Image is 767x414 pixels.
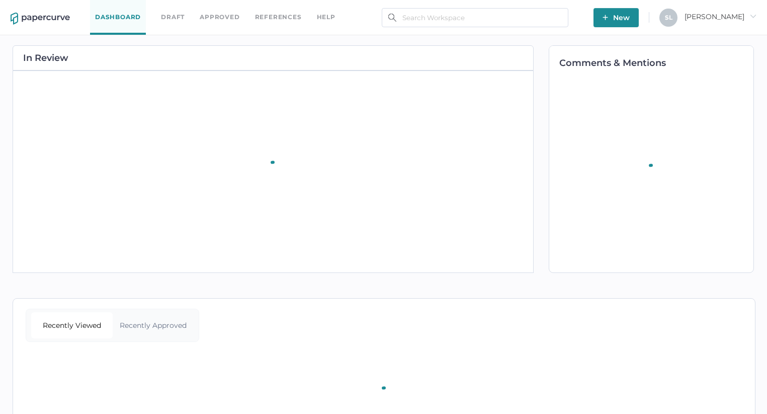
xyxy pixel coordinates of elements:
[593,8,639,27] button: New
[749,13,756,20] i: arrow_right
[665,14,672,21] span: S L
[11,13,70,25] img: papercurve-logo-colour.7244d18c.svg
[31,312,113,338] div: Recently Viewed
[603,8,630,27] span: New
[23,53,68,62] h2: In Review
[388,14,396,22] img: search.bf03fe8b.svg
[685,12,756,21] span: [PERSON_NAME]
[255,12,302,23] a: References
[631,152,672,198] div: animation
[161,12,185,23] a: Draft
[603,15,608,20] img: plus-white.e19ec114.svg
[317,12,335,23] div: help
[382,8,568,27] input: Search Workspace
[200,12,239,23] a: Approved
[113,312,194,338] div: Recently Approved
[252,149,294,195] div: animation
[559,58,753,67] h2: Comments & Mentions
